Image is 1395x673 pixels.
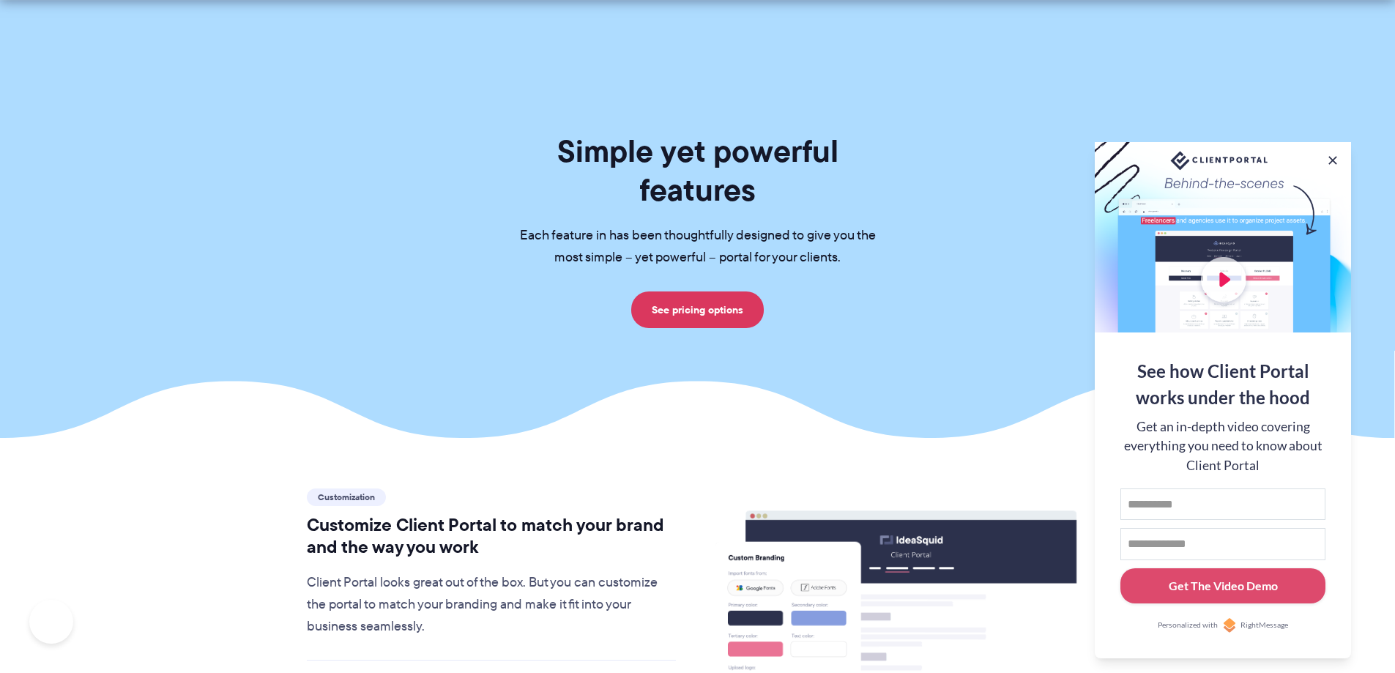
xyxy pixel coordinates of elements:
span: RightMessage [1240,620,1288,631]
iframe: Toggle Customer Support [29,600,73,644]
h1: Simple yet powerful features [496,132,899,209]
span: Personalized with [1158,620,1218,631]
p: Each feature in has been thoughtfully designed to give you the most simple – yet powerful – porta... [496,225,899,269]
h2: Customize Client Portal to match your brand and the way you work [307,514,677,558]
img: Personalized with RightMessage [1222,618,1237,633]
div: Get The Video Demo [1169,577,1278,595]
a: Personalized withRightMessage [1120,618,1325,633]
div: See how Client Portal works under the hood [1120,358,1325,411]
a: See pricing options [631,291,764,328]
p: Client Portal looks great out of the box. But you can customize the portal to match your branding... [307,572,677,638]
button: Get The Video Demo [1120,568,1325,604]
span: Customization [307,488,386,506]
div: Get an in-depth video covering everything you need to know about Client Portal [1120,417,1325,475]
